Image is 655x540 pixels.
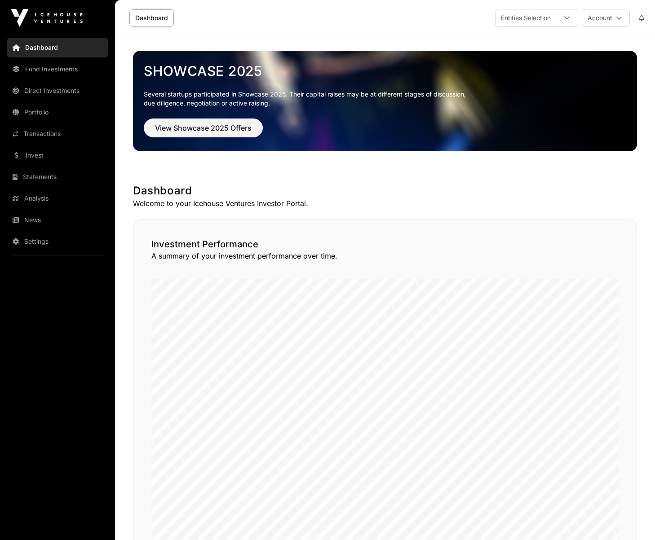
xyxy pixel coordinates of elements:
p: Welcome to your Icehouse Ventures Investor Portal. [133,198,637,209]
a: News [7,210,108,230]
h1: Dashboard [133,184,637,198]
a: Invest [7,145,108,165]
a: Dashboard [129,9,174,26]
div: Entities Selection [496,9,556,26]
a: Analysis [7,189,108,208]
h2: Investment Performance [151,238,619,250]
button: View Showcase 2025 Offers [144,119,263,137]
a: View Showcase 2025 Offers [144,127,263,136]
a: Portfolio [7,102,108,122]
a: Settings [7,232,108,251]
img: Icehouse Ventures Logo [11,9,83,27]
a: Dashboard [7,38,108,57]
p: Several startups participated in Showcase 2025. Their capital raises may be at different stages o... [144,90,626,108]
img: Showcase 2025 [133,51,637,151]
p: A summary of your investment performance over time. [151,250,619,261]
a: Statements [7,167,108,187]
span: View Showcase 2025 Offers [155,123,252,133]
a: Direct Investments [7,81,108,101]
button: Account [582,9,630,27]
a: Fund Investments [7,59,108,79]
a: Showcase 2025 [144,63,626,79]
a: Transactions [7,124,108,144]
